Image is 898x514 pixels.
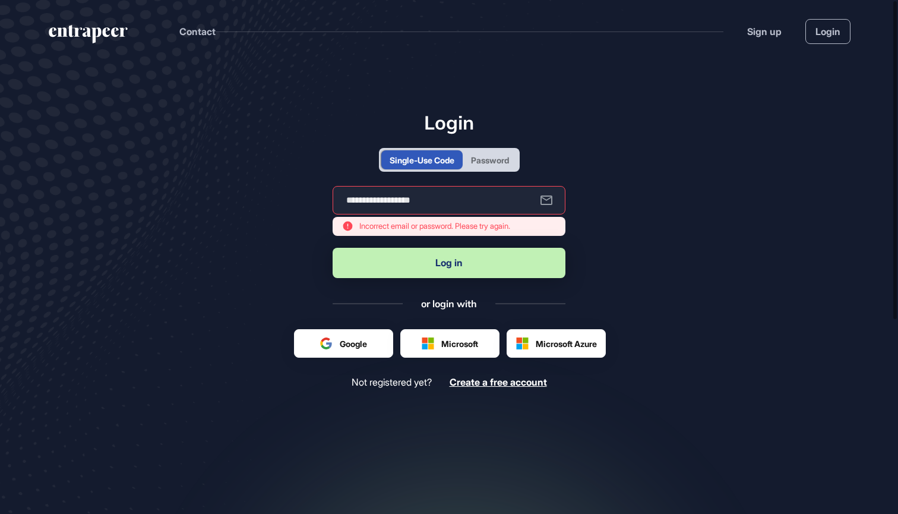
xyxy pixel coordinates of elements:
[179,24,216,39] button: Contact
[359,220,510,232] span: Incorrect email or password. Please try again.
[471,154,509,166] div: Password
[390,154,454,166] div: Single-Use Code
[333,111,565,134] h1: Login
[747,24,782,39] a: Sign up
[450,377,547,388] a: Create a free account
[48,25,129,48] a: entrapeer-logo
[333,248,565,278] button: Log in
[805,19,850,44] a: Login
[421,297,477,310] div: or login with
